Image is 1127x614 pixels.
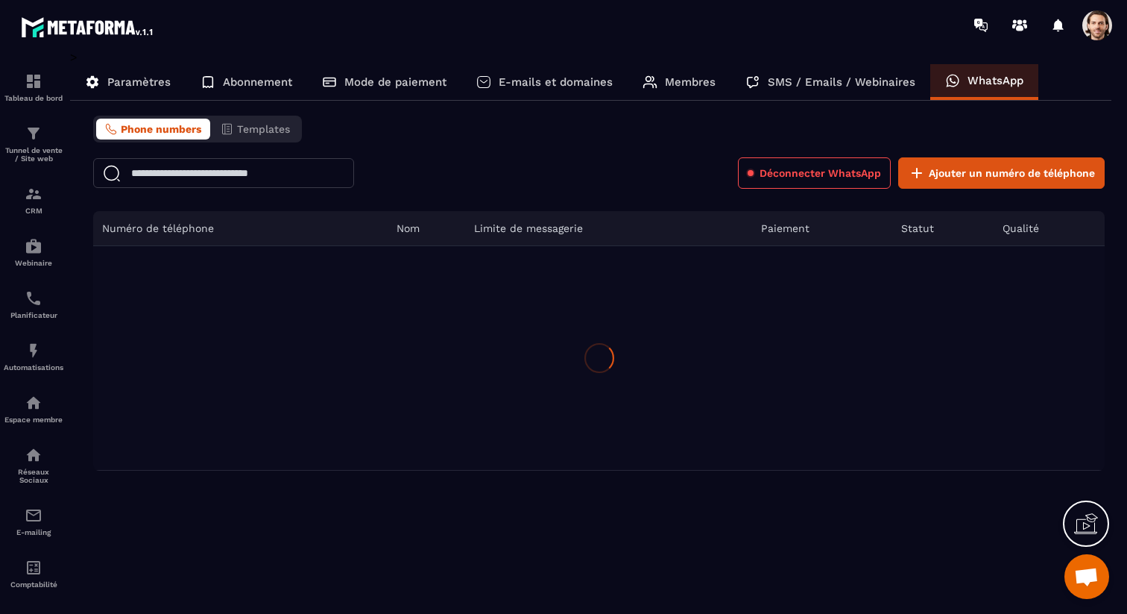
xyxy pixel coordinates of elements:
th: Numéro de téléphone [93,211,388,246]
th: Statut [892,211,994,246]
img: email [25,507,42,524]
img: automations [25,237,42,255]
img: formation [25,125,42,142]
a: formationformationTunnel de vente / Site web [4,113,63,174]
a: emailemailE-mailing [4,495,63,548]
span: Phone numbers [121,123,201,135]
a: formationformationTableau de bord [4,61,63,113]
p: Réseaux Sociaux [4,468,63,484]
button: Templates [212,119,299,140]
p: Automatisations [4,363,63,372]
p: Webinaire [4,259,63,267]
img: formation [25,72,42,90]
p: Paramètres [107,75,171,89]
button: Phone numbers [96,119,210,140]
p: Comptabilité [4,580,63,589]
button: Ajouter un numéro de téléphone [898,157,1105,189]
th: Qualité [994,211,1105,246]
th: Nom [388,211,466,246]
th: Paiement [752,211,892,246]
p: Abonnement [223,75,292,89]
div: > [70,50,1112,471]
a: automationsautomationsWebinaire [4,226,63,278]
p: Tunnel de vente / Site web [4,146,63,163]
span: Déconnecter WhatsApp [760,166,881,181]
p: Espace membre [4,416,63,424]
a: schedulerschedulerPlanificateur [4,278,63,331]
p: Mode de paiement [344,75,446,89]
a: formationformationCRM [4,174,63,226]
img: scheduler [25,289,42,307]
th: Limite de messagerie [465,211,752,246]
img: automations [25,394,42,412]
p: E-mails et domaines [499,75,613,89]
img: social-network [25,446,42,464]
span: Ajouter un numéro de téléphone [929,166,1095,181]
a: social-networksocial-networkRéseaux Sociaux [4,435,63,495]
a: accountantaccountantComptabilité [4,548,63,600]
p: CRM [4,207,63,215]
span: Templates [237,123,290,135]
p: Planificateur [4,311,63,319]
a: Ouvrir le chat [1064,554,1109,599]
p: Membres [665,75,716,89]
img: automations [25,342,42,360]
a: automationsautomationsAutomatisations [4,331,63,383]
img: accountant [25,559,42,577]
img: logo [21,13,155,40]
button: Déconnecter WhatsApp [738,157,891,189]
a: automationsautomationsEspace membre [4,383,63,435]
p: SMS / Emails / Webinaires [768,75,915,89]
p: E-mailing [4,528,63,536]
p: Tableau de bord [4,94,63,102]
img: formation [25,185,42,203]
p: WhatsApp [967,74,1023,87]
